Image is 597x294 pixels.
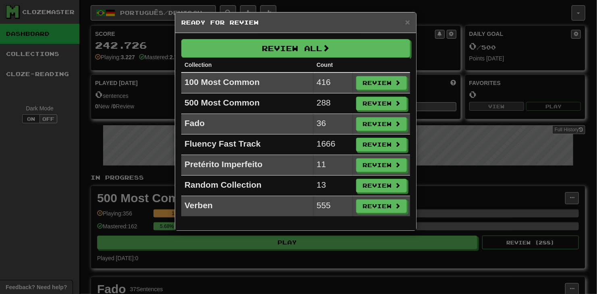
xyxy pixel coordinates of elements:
[313,196,353,217] td: 555
[313,114,353,135] td: 36
[181,72,313,93] td: 100 Most Common
[405,17,410,27] span: ×
[313,155,353,176] td: 11
[181,114,313,135] td: Fado
[181,93,313,114] td: 500 Most Common
[313,72,353,93] td: 416
[356,76,407,90] button: Review
[313,93,353,114] td: 288
[181,176,313,196] td: Random Collection
[356,179,407,193] button: Review
[356,138,407,151] button: Review
[405,18,410,26] button: Close
[181,19,410,27] h5: Ready for Review
[313,176,353,196] td: 13
[356,117,407,131] button: Review
[313,58,353,72] th: Count
[356,97,407,110] button: Review
[181,196,313,217] td: Verben
[181,39,410,58] button: Review All
[181,58,313,72] th: Collection
[181,155,313,176] td: Pretérito Imperfeito
[356,199,407,213] button: Review
[356,158,407,172] button: Review
[313,135,353,155] td: 1666
[181,135,313,155] td: Fluency Fast Track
